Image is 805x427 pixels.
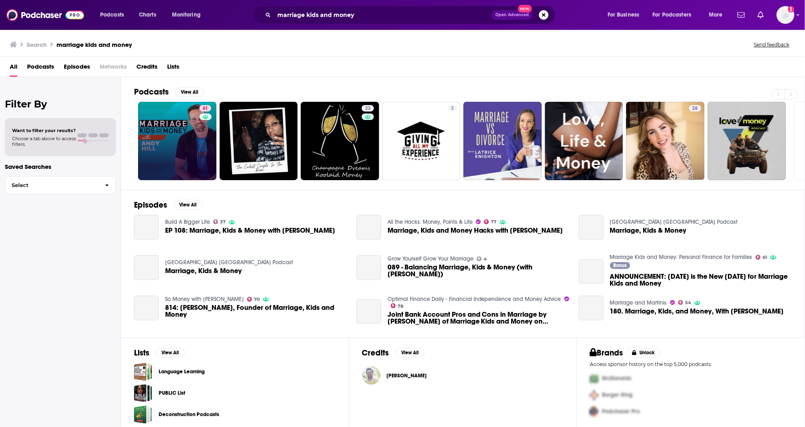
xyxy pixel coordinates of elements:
[388,227,563,234] a: Marriage, Kids and Money Hacks with Andy Hill
[602,8,650,21] button: open menu
[5,163,116,170] p: Saved Searches
[165,219,210,225] a: Build A Bigger Life
[763,256,767,259] span: 61
[518,5,532,13] span: New
[100,9,124,21] span: Podcasts
[391,303,404,308] a: 78
[159,367,205,376] a: Language Learning
[165,227,335,234] a: EP 108: Marriage, Kids & Money with Andy Hill
[752,41,792,48] button: Send feedback
[388,227,563,234] span: Marriage, Kids and Money Hacks with [PERSON_NAME]
[777,6,795,24] img: User Profile
[692,105,698,113] span: 28
[602,392,633,399] span: Burger King
[587,387,602,404] img: Second Pro Logo
[396,348,425,358] button: View All
[579,296,604,320] a: 180. Marriage, Kids, and Money, With Andy Hill
[590,348,623,358] h2: Brands
[678,300,692,305] a: 54
[172,9,201,21] span: Monitoring
[777,6,795,24] button: Show profile menu
[610,227,687,234] span: Marriage, Kids & Money
[648,8,703,21] button: open menu
[627,348,661,358] button: Unlock
[165,227,335,234] span: EP 108: Marriage, Kids & Money with [PERSON_NAME]
[167,60,179,77] a: Lists
[136,60,157,77] span: Credits
[254,298,260,301] span: 70
[734,8,748,22] a: Show notifications dropdown
[362,363,564,389] button: Andy HillAndy Hill
[610,219,738,225] a: Tapestry Church Winston-Salem Podcast
[139,9,156,21] span: Charts
[138,102,216,180] a: 61
[165,259,293,266] a: Tapestry Church Winston-Salem Podcast
[10,60,17,77] a: All
[174,200,203,210] button: View All
[756,255,767,260] a: 61
[356,215,381,240] a: Marriage, Kids and Money Hacks with Andy Hill
[362,348,389,358] h2: Credits
[159,389,185,398] a: PUBLIC List
[495,13,529,17] span: Open Advanced
[166,8,211,21] button: open menu
[398,305,403,308] span: 78
[134,200,203,210] a: EpisodesView All
[12,128,76,133] span: Want to filter your results?
[134,87,169,97] h2: Podcasts
[610,273,792,287] span: ANNOUNCEMENT: [DATE] is the New [DATE] for Marriage Kids and Money
[165,304,347,318] span: 814: [PERSON_NAME], Founder of Marriage, Kids and Money
[64,60,90,77] span: Episodes
[703,8,733,21] button: open menu
[274,8,492,21] input: Search podcasts, credits, & more...
[484,219,497,224] a: 77
[301,102,379,180] a: 22
[156,348,185,358] button: View All
[134,255,159,280] a: Marriage, Kids & Money
[165,267,242,274] a: Marriage, Kids & Money
[492,10,532,20] button: Open AdvancedNew
[362,348,425,358] a: CreditsView All
[709,9,723,21] span: More
[610,308,784,315] span: 180. Marriage, Kids, and Money, With [PERSON_NAME]
[579,215,604,240] a: Marriage, Kids & Money
[602,375,631,382] span: McDonalds
[387,372,427,379] a: Andy Hill
[134,363,152,381] span: Language Learning
[220,220,226,224] span: 37
[213,219,226,224] a: 37
[388,311,569,325] span: Joint Bank Account Pros and Cons in Marriage by [PERSON_NAME] of Marriage Kids and Money on Finan...
[12,136,76,147] span: Choose a tab above to access filters.
[491,220,497,224] span: 77
[610,308,784,315] a: 180. Marriage, Kids, and Money, With Andy Hill
[199,105,211,111] a: 61
[579,259,604,284] a: ANNOUNCEMENT: Tuesday is the New Monday for Marriage Kids and Money
[587,404,602,420] img: Third Pro Logo
[134,200,167,210] h2: Episodes
[689,105,701,111] a: 28
[610,254,753,261] a: Marriage Kids and Money: Personal Finance for Families
[388,264,569,278] span: 089 - Balancing Marriage, Kids & Money (with [PERSON_NAME])
[610,273,792,287] a: ANNOUNCEMENT: Tuesday is the New Monday for Marriage Kids and Money
[6,7,84,23] img: Podchaser - Follow, Share and Rate Podcasts
[134,384,152,402] a: PUBLIC List
[608,9,639,21] span: For Business
[484,257,487,261] span: 4
[134,406,152,424] a: Deconstruction Podcasts
[387,372,427,379] span: [PERSON_NAME]
[175,87,204,97] button: View All
[27,60,54,77] a: Podcasts
[134,87,204,97] a: PodcastsView All
[57,41,132,48] h3: marriage kids and money
[5,176,116,194] button: Select
[5,183,99,188] span: Select
[362,366,380,385] img: Andy Hill
[27,41,47,48] h3: Search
